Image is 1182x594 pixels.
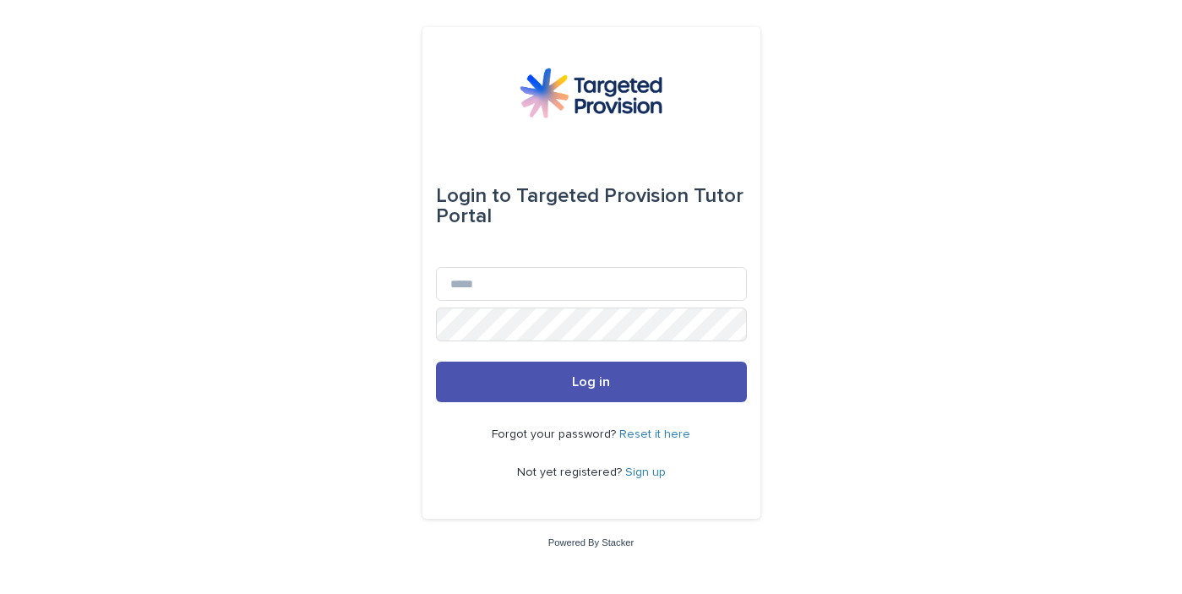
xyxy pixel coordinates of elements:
[520,68,662,118] img: M5nRWzHhSzIhMunXDL62
[625,466,666,478] a: Sign up
[548,537,634,548] a: Powered By Stacker
[492,428,619,440] span: Forgot your password?
[572,375,610,389] span: Log in
[619,428,690,440] a: Reset it here
[436,186,511,206] span: Login to
[517,466,625,478] span: Not yet registered?
[436,172,747,240] div: Targeted Provision Tutor Portal
[436,362,747,402] button: Log in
